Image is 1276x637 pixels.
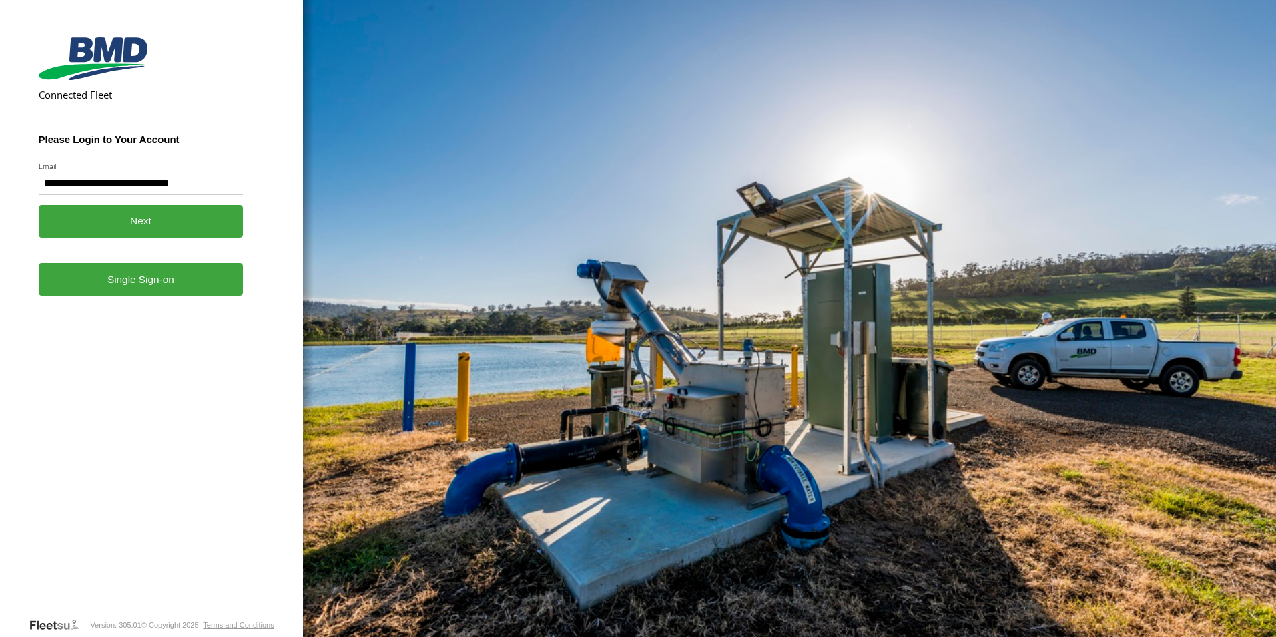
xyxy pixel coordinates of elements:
div: © Copyright 2025 - [141,621,274,629]
h2: Connected Fleet [39,88,244,101]
div: Version: 305.01 [90,621,141,629]
a: Terms and Conditions [203,621,274,629]
h3: Please Login to Your Account [39,134,244,145]
a: Single Sign-on [39,263,244,296]
label: Email [39,161,244,171]
button: Next [39,205,244,238]
a: Visit our Website [29,618,90,632]
img: BMD [39,37,147,80]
